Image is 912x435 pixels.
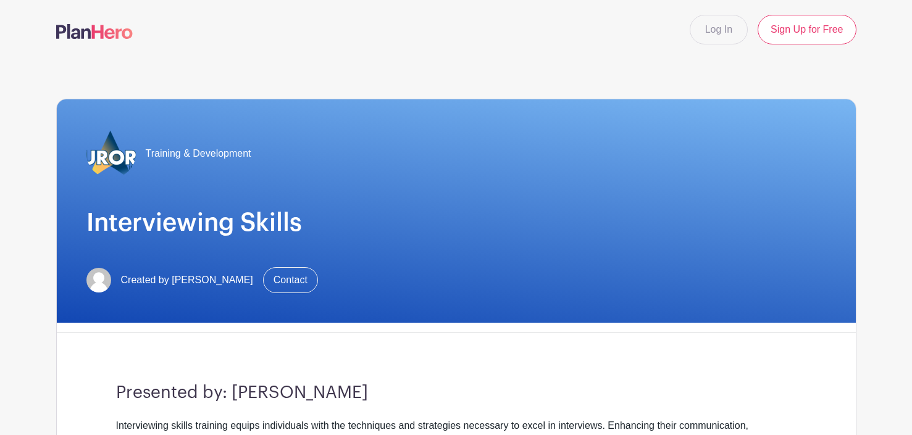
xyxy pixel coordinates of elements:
a: Sign Up for Free [758,15,856,44]
a: Contact [263,267,318,293]
span: Created by [PERSON_NAME] [121,273,253,288]
img: 2023_COA_Horiz_Logo_PMS_BlueStroke%204.png [86,129,136,178]
img: default-ce2991bfa6775e67f084385cd625a349d9dcbb7a52a09fb2fda1e96e2d18dcdb.png [86,268,111,292]
img: logo-507f7623f17ff9eddc593b1ce0a138ce2505c220e1c5a4e2b4648c50719b7d32.svg [56,24,133,39]
a: Log In [690,15,748,44]
span: Training & Development [146,146,251,161]
h3: Presented by: [PERSON_NAME] [116,383,797,404]
h1: Interviewing Skills [86,208,826,238]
